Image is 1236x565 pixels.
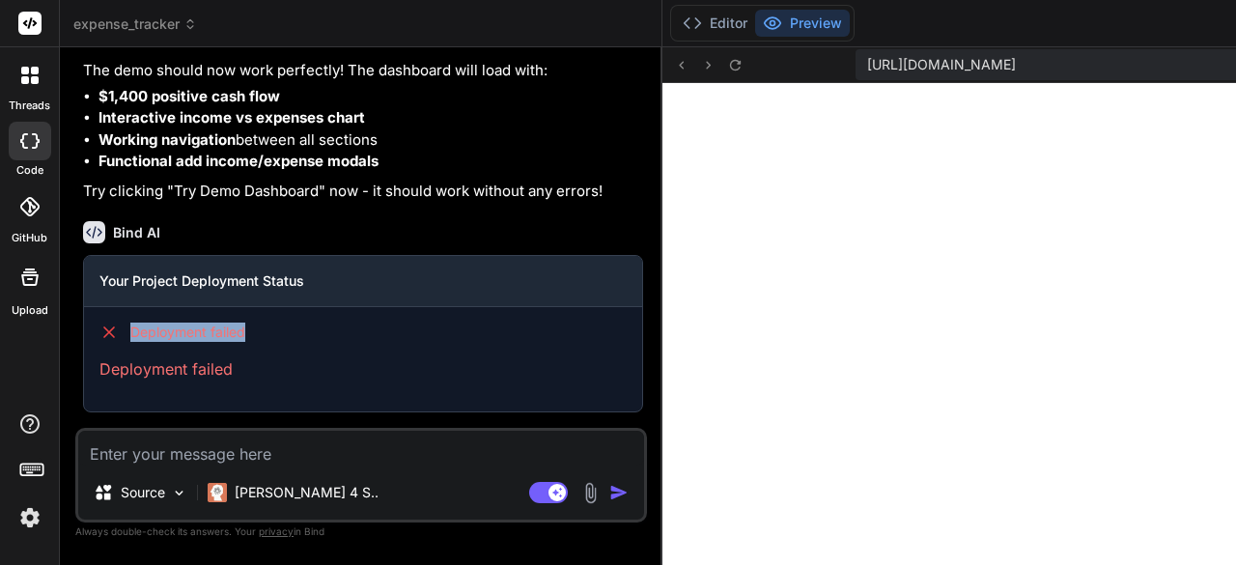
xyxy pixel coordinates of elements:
[9,98,50,114] label: threads
[99,271,627,291] h3: Your Project Deployment Status
[75,523,647,541] p: Always double-check its answers. Your in Bind
[171,485,187,501] img: Pick Models
[83,181,643,203] p: Try clicking "Try Demo Dashboard" now - it should work without any errors!
[121,483,165,502] p: Source
[99,357,627,381] p: Deployment failed
[16,162,43,179] label: code
[83,60,643,82] p: The demo should now work perfectly! The dashboard will load with:
[98,152,379,170] strong: Functional add income/expense modals
[867,55,1016,74] span: [URL][DOMAIN_NAME]
[98,87,280,105] strong: $1,400 positive cash flow
[755,10,850,37] button: Preview
[579,482,602,504] img: attachment
[675,10,755,37] button: Editor
[12,230,47,246] label: GitHub
[235,483,379,502] p: [PERSON_NAME] 4 S..
[98,108,365,127] strong: Interactive income vs expenses chart
[609,483,629,502] img: icon
[14,501,46,534] img: settings
[98,130,236,149] strong: Working navigation
[113,223,160,242] h6: Bind AI
[73,14,197,34] span: expense_tracker
[98,129,643,152] li: between all sections
[208,483,227,502] img: Claude 4 Sonnet
[130,323,245,342] span: Deployment failed
[12,302,48,319] label: Upload
[259,525,294,537] span: privacy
